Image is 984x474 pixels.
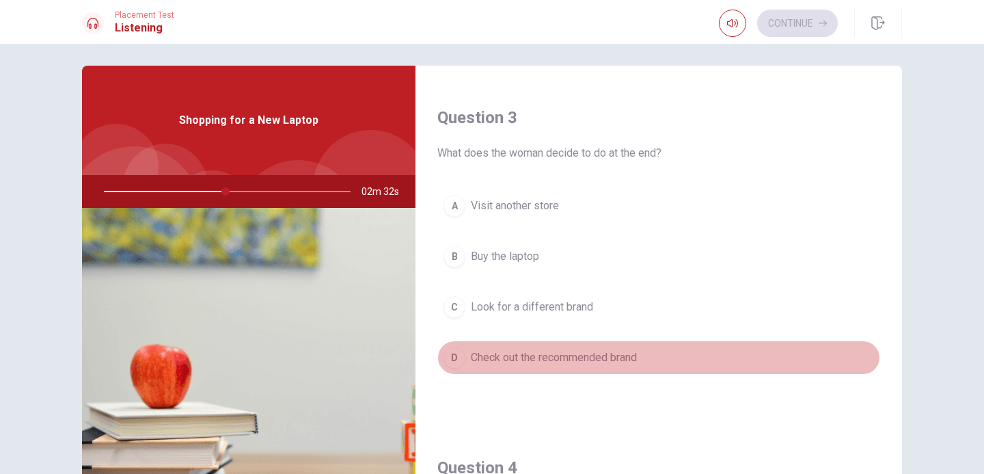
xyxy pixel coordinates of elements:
span: Check out the recommended brand [471,350,637,366]
div: B [443,246,465,267]
div: C [443,296,465,318]
span: Buy the laptop [471,248,539,265]
span: What does the woman decide to do at the end? [437,145,880,161]
button: DCheck out the recommended brand [437,341,880,375]
button: BBuy the laptop [437,239,880,274]
div: A [443,195,465,217]
button: CLook for a different brand [437,290,880,324]
span: 02m 32s [361,175,410,208]
h1: Listening [115,20,174,36]
div: D [443,347,465,369]
span: Visit another store [471,198,559,214]
span: Shopping for a New Laptop [179,112,318,129]
span: Look for a different brand [471,299,593,315]
button: AVisit another store [437,189,880,223]
h4: Question 3 [437,107,880,129]
span: Placement Test [115,10,174,20]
